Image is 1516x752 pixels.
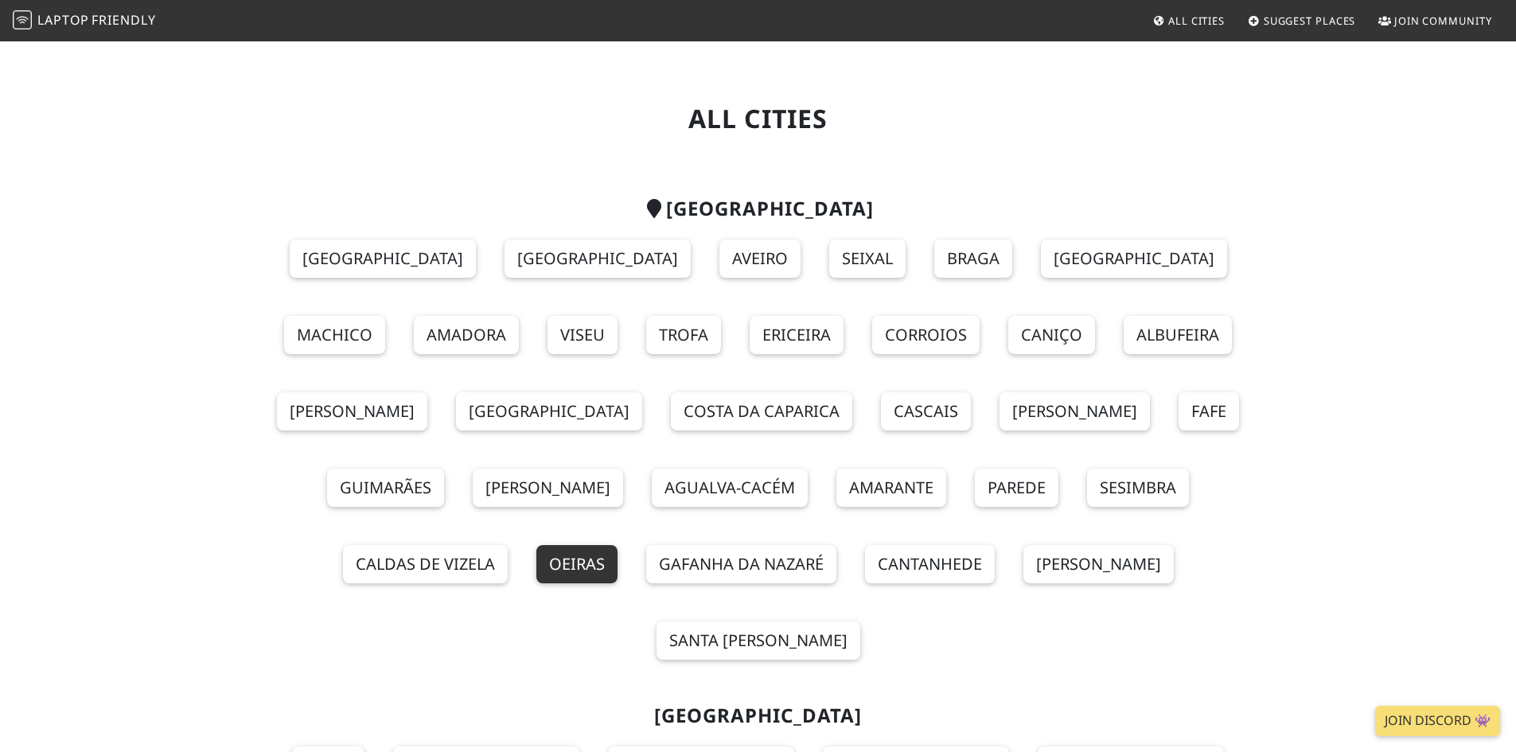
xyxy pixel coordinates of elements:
a: [PERSON_NAME] [473,469,623,507]
a: Trofa [646,316,721,354]
a: [GEOGRAPHIC_DATA] [1041,240,1227,278]
a: Machico [284,316,385,354]
a: [PERSON_NAME] [1000,392,1150,431]
span: Laptop [37,11,89,29]
span: Friendly [92,11,155,29]
a: Join Community [1372,6,1498,35]
span: Suggest Places [1264,14,1356,28]
a: Santa [PERSON_NAME] [657,621,860,660]
a: [PERSON_NAME] [277,392,427,431]
a: Ericeira [750,316,844,354]
a: All Cities [1146,6,1231,35]
a: Costa da Caparica [671,392,852,431]
a: Caldas de Vizela [343,545,508,583]
a: Guimarães [327,469,444,507]
a: Amadora [414,316,519,354]
h1: All Cities [243,103,1274,134]
h2: [GEOGRAPHIC_DATA] [243,197,1274,220]
a: Fafe [1179,392,1239,431]
a: [GEOGRAPHIC_DATA] [505,240,691,278]
a: Agualva-Cacém [652,469,808,507]
a: Join Discord 👾 [1375,706,1500,736]
h2: [GEOGRAPHIC_DATA] [243,704,1274,727]
img: LaptopFriendly [13,10,32,29]
a: Viseu [548,316,618,354]
a: Albufeira [1124,316,1232,354]
a: Aveiro [719,240,801,278]
a: Parede [975,469,1058,507]
a: [GEOGRAPHIC_DATA] [290,240,476,278]
a: Seixal [829,240,906,278]
a: Cantanhede [865,545,995,583]
a: Amarante [836,469,946,507]
a: [PERSON_NAME] [1023,545,1174,583]
a: Suggest Places [1241,6,1362,35]
a: LaptopFriendly LaptopFriendly [13,7,156,35]
a: Caniço [1008,316,1095,354]
a: Corroios [872,316,980,354]
a: Gafanha da Nazaré [646,545,836,583]
span: Join Community [1394,14,1492,28]
a: Oeiras [536,545,618,583]
span: All Cities [1168,14,1225,28]
a: Braga [934,240,1012,278]
a: Sesimbra [1087,469,1189,507]
a: [GEOGRAPHIC_DATA] [456,392,642,431]
a: Cascais [881,392,971,431]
